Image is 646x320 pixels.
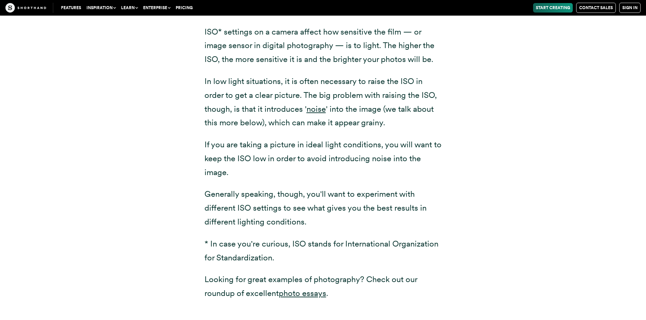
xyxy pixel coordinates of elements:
[84,3,118,13] button: Inspiration
[118,3,140,13] button: Learn
[204,138,442,179] p: If you are taking a picture in ideal light conditions, you will want to keep the ISO low in order...
[204,237,442,265] p: * In case you're curious, ISO stands for International Organization for Standardization.
[204,187,442,229] p: Generally speaking, though, you'll want to experiment with different ISO settings to see what giv...
[533,3,573,13] a: Start Creating
[58,3,84,13] a: Features
[307,104,326,114] a: noise
[173,3,195,13] a: Pricing
[204,25,442,66] p: ISO* settings on a camera affect how sensitive the film — or image sensor in digital photography ...
[619,3,641,13] a: Sign in
[279,288,326,298] a: photo essays
[204,273,442,300] p: Looking for great examples of photography? Check out our roundup of excellent .
[5,3,46,13] img: The Craft
[140,3,173,13] button: Enterprise
[204,74,442,130] p: In low light situations, it is often necessary to raise the ISO in order to get a clear picture. ...
[576,3,616,13] a: Contact Sales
